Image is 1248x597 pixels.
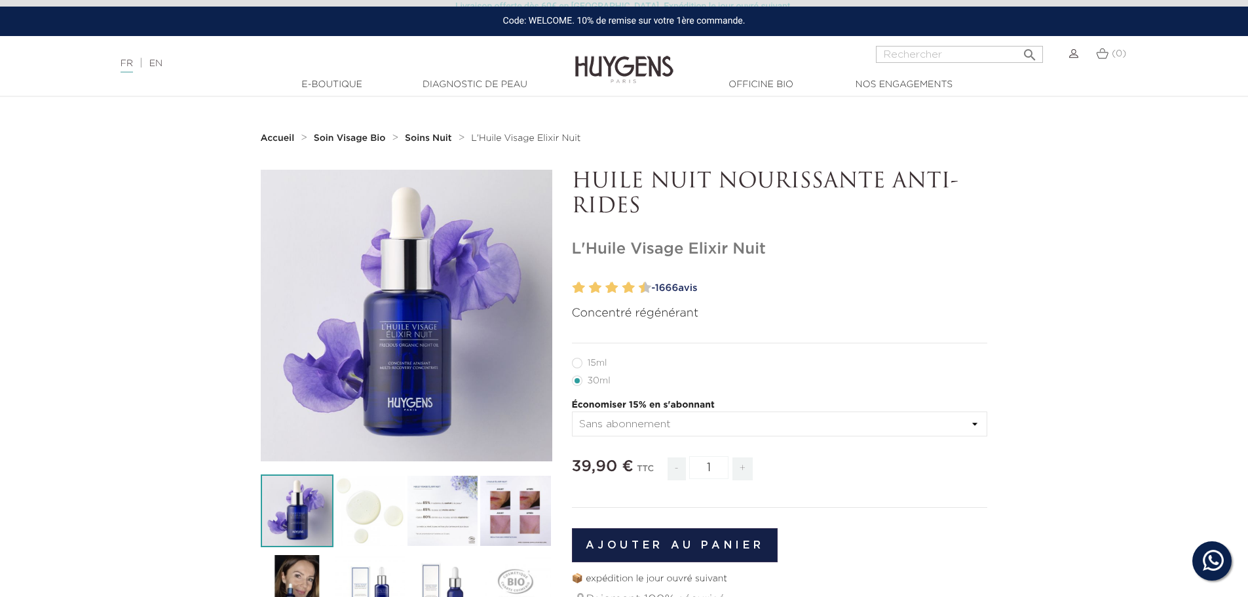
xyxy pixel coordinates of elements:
[575,279,585,298] label: 2
[261,133,297,144] a: Accueil
[409,78,540,92] a: Diagnostic de peau
[1022,43,1038,59] i: 
[570,279,575,298] label: 1
[572,398,988,412] p: Économiser 15% en s'abonnant
[114,56,510,71] div: |
[637,455,654,490] div: TTC
[1018,42,1042,60] button: 
[641,279,651,298] label: 10
[696,78,827,92] a: Officine Bio
[572,240,988,259] h1: L'Huile Visage Elixir Nuit
[572,572,988,586] p: 📦 expédition le jour ouvré suivant
[668,457,686,480] span: -
[261,134,295,143] strong: Accueil
[876,46,1043,63] input: Rechercher
[572,358,623,368] label: 15ml
[732,457,753,480] span: +
[572,305,988,322] p: Concentré régénérant
[572,528,778,562] button: Ajouter au panier
[689,456,728,479] input: Quantité
[572,376,626,386] label: 30ml
[609,279,618,298] label: 6
[261,474,333,547] img: L'Huile Visage Elixir Nuit
[647,279,988,298] a: -1666avis
[592,279,601,298] label: 4
[572,459,633,474] span: 39,90 €
[149,59,162,68] a: EN
[314,133,389,144] a: Soin Visage Bio
[619,279,624,298] label: 7
[655,283,678,293] span: 1666
[625,279,635,298] label: 8
[603,279,607,298] label: 5
[121,59,133,73] a: FR
[572,170,988,220] p: HUILE NUIT NOURISSANTE ANTI-RIDES
[839,78,970,92] a: Nos engagements
[1112,49,1126,58] span: (0)
[471,134,580,143] span: L'Huile Visage Elixir Nuit
[471,133,580,144] a: L'Huile Visage Elixir Nuit
[575,35,673,85] img: Huygens
[405,133,455,144] a: Soins Nuit
[636,279,641,298] label: 9
[314,134,386,143] strong: Soin Visage Bio
[586,279,591,298] label: 3
[267,78,398,92] a: E-Boutique
[405,134,452,143] strong: Soins Nuit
